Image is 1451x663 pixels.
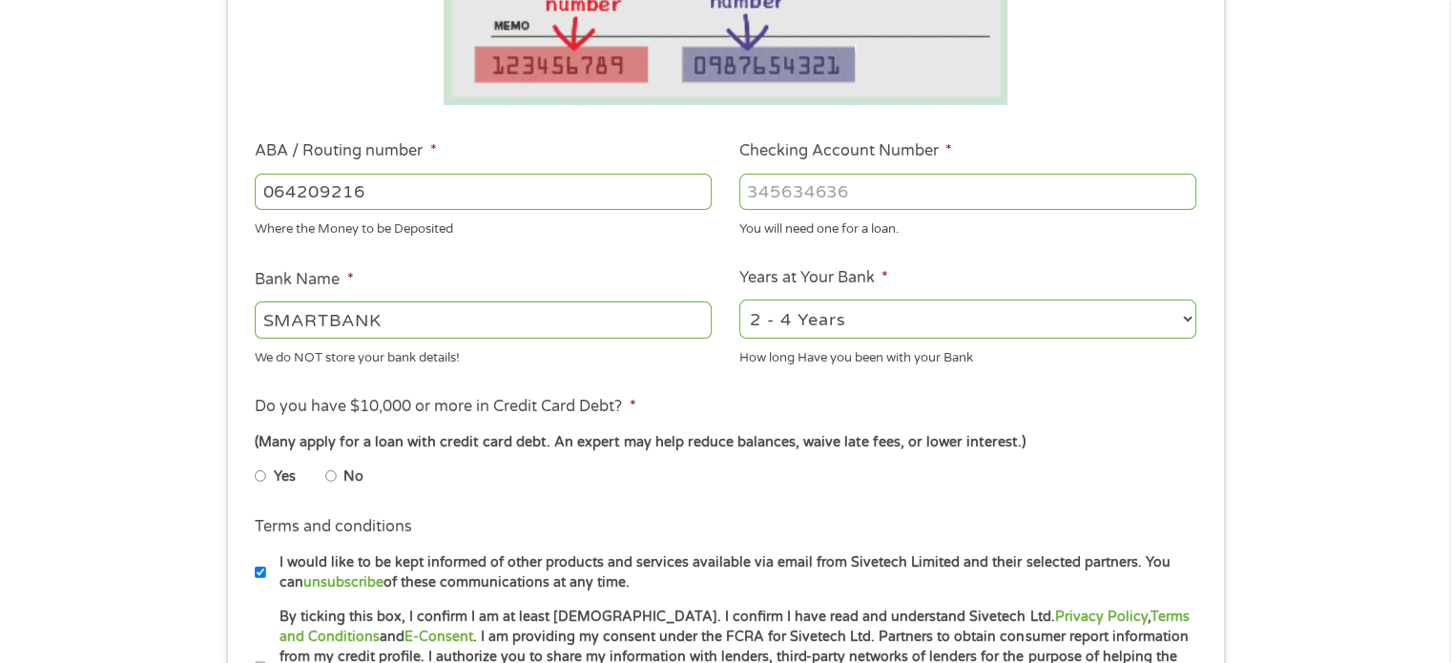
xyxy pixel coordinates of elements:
label: Bank Name [255,270,353,290]
input: 345634636 [739,174,1196,210]
label: No [343,466,363,487]
div: We do NOT store your bank details! [255,342,712,367]
div: You will need one for a loan. [739,214,1196,239]
label: I would like to be kept informed of other products and services available via email from Sivetech... [266,552,1202,593]
a: E-Consent [404,629,473,645]
label: Years at Your Bank [739,268,888,288]
div: How long Have you been with your Bank [739,342,1196,367]
label: ABA / Routing number [255,141,436,161]
label: Do you have $10,000 or more in Credit Card Debt? [255,397,635,417]
a: Privacy Policy [1054,609,1147,625]
label: Yes [274,466,296,487]
a: Terms and Conditions [280,609,1189,645]
div: Where the Money to be Deposited [255,214,712,239]
div: (Many apply for a loan with credit card debt. An expert may help reduce balances, waive late fees... [255,432,1195,453]
label: Checking Account Number [739,141,952,161]
label: Terms and conditions [255,517,412,537]
input: 263177916 [255,174,712,210]
a: unsubscribe [303,574,383,590]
